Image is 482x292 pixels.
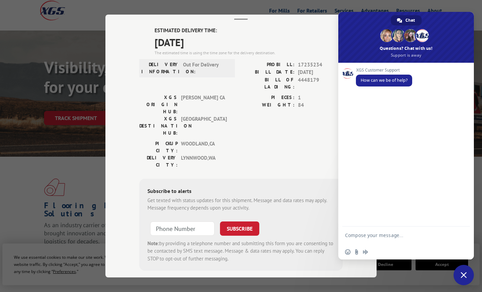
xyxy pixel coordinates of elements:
span: Insert an emoji [345,249,350,255]
label: PROBILL: [241,61,295,69]
span: 1 [298,94,343,102]
div: by providing a telephone number and submitting this form you are consenting to be contacted by SM... [147,240,335,263]
span: How can we be of help? [361,77,407,83]
span: 4448179 [298,76,343,91]
span: 17235234 [298,61,343,69]
span: XGS Customer Support [356,68,412,73]
div: The estimated time is using the time zone for the delivery destination. [155,50,343,56]
label: PIECES: [241,94,295,102]
strong: Note: [147,240,159,247]
span: [PERSON_NAME] CA [181,94,227,115]
label: DELIVERY INFORMATION: [141,61,180,75]
label: XGS DESTINATION HUB: [139,115,178,137]
span: Chat [405,15,415,25]
div: Chat [391,15,422,25]
label: DELIVERY CITY: [139,154,178,169]
label: PICKUP CITY: [139,140,178,154]
span: Audio message [363,249,368,255]
input: Phone Number [150,221,215,236]
label: WEIGHT: [241,101,295,109]
span: 84 [298,101,343,109]
span: LYNNWOOD , WA [181,154,227,169]
span: Out For Delivery [183,61,229,75]
div: Close chat [454,265,474,285]
div: Subscribe to alerts [147,187,335,197]
span: [DATE] [155,35,343,50]
span: Send a file [354,249,359,255]
label: BILL OF LADING: [241,76,295,91]
button: SUBSCRIBE [220,221,259,236]
label: ESTIMATED DELIVERY TIME: [155,27,343,35]
textarea: Compose your message... [345,232,452,245]
label: XGS ORIGIN HUB: [139,94,178,115]
span: WOODLAND , CA [181,140,227,154]
div: Get texted with status updates for this shipment. Message and data rates may apply. Message frequ... [147,197,335,212]
label: BILL DATE: [241,69,295,76]
span: [GEOGRAPHIC_DATA] [181,115,227,137]
span: [DATE] [298,69,343,76]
